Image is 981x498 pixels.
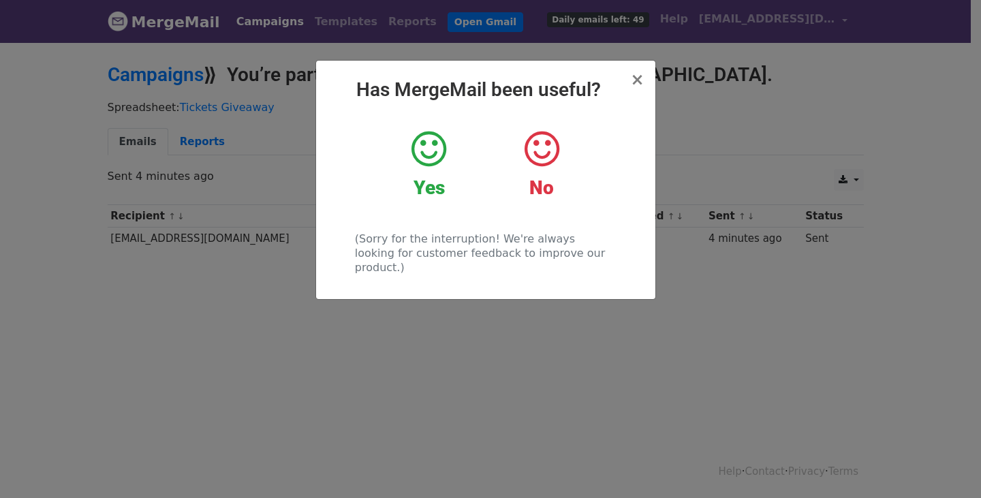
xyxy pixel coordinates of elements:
strong: No [529,176,554,199]
a: Yes [383,129,475,200]
strong: Yes [414,176,445,199]
a: No [495,129,587,200]
p: (Sorry for the interruption! We're always looking for customer feedback to improve our product.) [355,232,616,275]
button: Close [630,72,644,88]
h2: Has MergeMail been useful? [327,78,644,102]
span: × [630,70,644,89]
